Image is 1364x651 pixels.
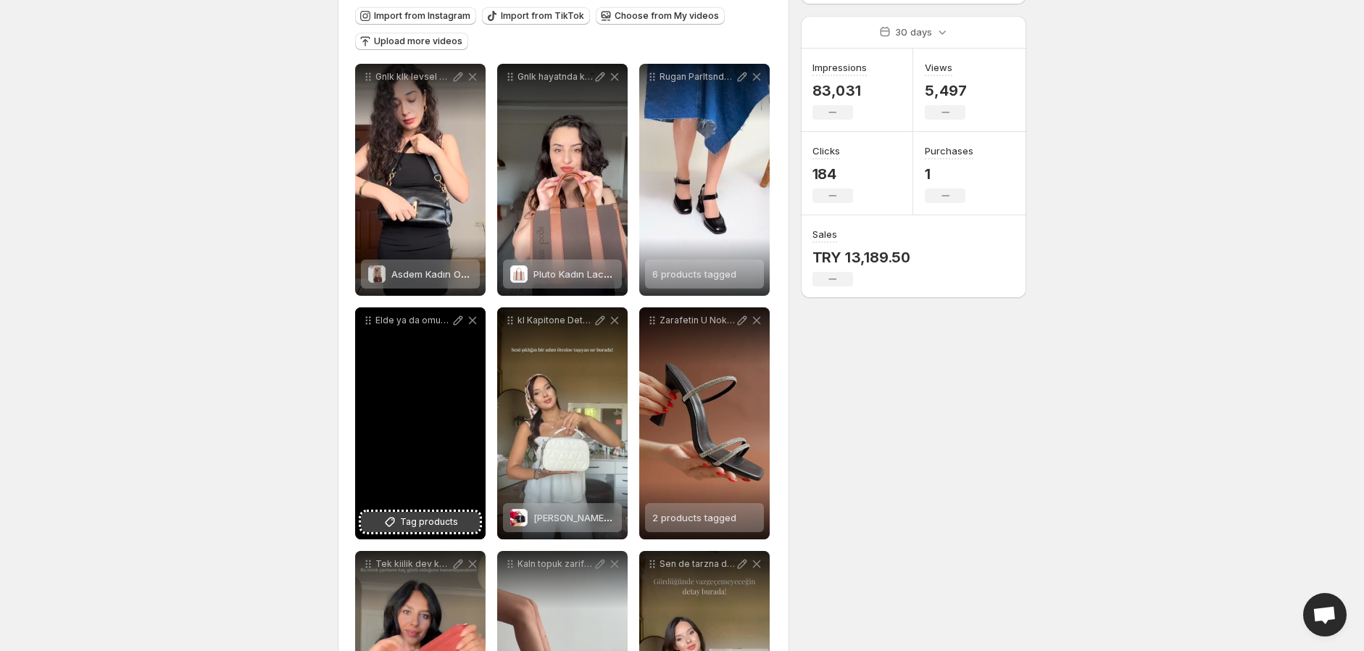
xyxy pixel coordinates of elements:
p: Gnlk hayatnda kendini zel hissettirecek bir para aryorsan Pluto tam sana gre ehirli kadnn vazgeil... [517,71,593,83]
div: Gnlk klk levsel Tasarm Asdem Hem konfor hem stil isteyenler [PERSON_NAME] tam senlik Ayarlanabili... [355,64,486,296]
h3: Views [925,60,952,75]
span: 6 products tagged [652,268,736,280]
div: kl Kapitone Detaylarla Konutur Anjel anta kapitone dikileri ve zarif zincir asks ile hem elde tan... [497,307,628,539]
div: Zarafetin U Noktas Satenin Hakkn Ver Neden MOD tam sana gre ki kullanm seenei El antas ya da srt ... [639,307,770,539]
button: Import from TikTok [482,7,590,25]
button: Import from Instagram [355,7,476,25]
img: Anjel Kadın Kapitone El Çantası ve Zincir Askılı Çapraz Çanta [510,509,528,526]
p: Rugan Parltsnda Rahat Admlar Gruone Kendini iyi hissetmek bir adm uzakta [660,71,735,83]
button: Upload more videos [355,33,468,50]
p: Kaln topuk zarif etki [517,558,593,570]
div: Rugan Parltsnda Rahat Admlar Gruone Kendini iyi hissetmek bir adm uzakta6 products tagged [639,64,770,296]
button: Tag products [361,512,480,532]
span: Pluto Kadın Lacoste El ve Çapraz Çanta [533,268,713,280]
p: Tek kiilik dev kadro Minimal ama ok gzl tasarm ve 9 farkl renk seenei ile MYCEAL gardrobunun vazg... [375,558,451,570]
p: 1 [925,165,973,183]
img: Pluto Kadın Lacoste El ve Çapraz Çanta [510,265,528,283]
span: 2 products tagged [652,512,736,523]
div: Open chat [1303,593,1347,637]
p: TRY 13,189.50 [812,249,910,266]
div: Elde ya da omuzda hangi stilde parlayacaksn kln en zarif hali [PERSON_NAME] Zincirli anta Metal z... [355,307,486,539]
span: Choose from My videos [615,10,719,22]
span: Import from Instagram [374,10,470,22]
p: 5,497 [925,82,966,99]
p: Sen de tarzna dinamizm katmak istiyorsan NLDEN antay mutlaka denemelisin Gnlk kombinlerden hafta ... [660,558,735,570]
h3: Purchases [925,144,973,158]
span: Upload more videos [374,36,462,47]
span: Tag products [400,515,458,529]
h3: Impressions [812,60,867,75]
h3: Clicks [812,144,840,158]
p: kl Kapitone Detaylarla Konutur Anjel anta kapitone dikileri ve zarif zincir asks ile hem elde tan... [517,315,593,326]
p: 83,031 [812,82,867,99]
p: 184 [812,165,853,183]
p: Elde ya da omuzda hangi stilde parlayacaksn kln en zarif hali [PERSON_NAME] Zincirli anta Metal z... [375,315,451,326]
p: Zarafetin U Noktas Satenin Hakkn Ver Neden MOD tam sana gre ki kullanm seenei El antas ya da srt ... [660,315,735,326]
span: Import from TikTok [501,10,584,22]
span: [PERSON_NAME] Kapitone El Çantası ve Zincir Askılı Çapraz Çanta [533,512,831,523]
img: Asdem Kadın Omuz Çantası [368,265,386,283]
p: 30 days [895,25,932,39]
button: Choose from My videos [596,7,725,25]
h3: Sales [812,227,837,241]
div: Gnlk hayatnda kendini zel hissettirecek bir para aryorsan Pluto tam sana gre ehirli kadnn vazgeil... [497,64,628,296]
span: Asdem Kadın Omuz Çantası [391,268,517,280]
p: Gnlk klk levsel Tasarm Asdem Hem konfor hem stil isteyenler [PERSON_NAME] tam senlik Ayarlanabili... [375,71,451,83]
